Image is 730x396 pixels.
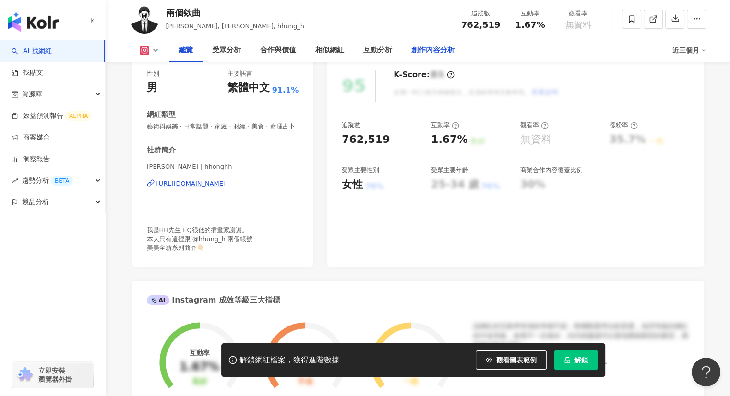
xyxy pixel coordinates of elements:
[411,45,455,56] div: 創作內容分析
[212,45,241,56] div: 受眾分析
[342,177,363,192] div: 女性
[12,133,50,142] a: 商案媒合
[22,191,49,213] span: 競品分析
[461,20,501,30] span: 762,519
[403,377,418,386] div: 一般
[342,166,379,175] div: 受眾主要性別
[260,45,296,56] div: 合作與價值
[51,176,73,186] div: BETA
[672,43,706,58] div: 近三個月
[473,322,689,350] div: 該網紅的互動率和漲粉率都不錯，唯獨觀看率比較普通，為同等級的網紅的中低等級，效果不一定會好，但仍然建議可以發包開箱類型的案型，應該會比較有成效！
[22,83,42,105] span: 資源庫
[147,122,299,131] span: 藝術與娛樂 · 日常話題 · 家庭 · 財經 · 美食 · 命理占卜
[515,20,545,30] span: 1.67%
[476,350,547,370] button: 觀看圖表範例
[191,377,207,386] div: 良好
[147,145,176,155] div: 社群簡介
[298,377,313,386] div: 不佳
[147,295,280,305] div: Instagram 成效等級三大指標
[8,12,59,32] img: logo
[227,81,270,95] div: 繁體中文
[394,70,455,80] div: K-Score :
[147,295,170,305] div: AI
[130,5,159,34] img: KOL Avatar
[38,366,72,384] span: 立即安裝 瀏覽器外掛
[431,121,459,129] div: 互動率
[554,350,598,370] button: 解鎖
[363,45,392,56] div: 互動分析
[147,110,176,120] div: 網紅類型
[512,9,549,18] div: 互動率
[496,356,537,364] span: 觀看圖表範例
[520,166,583,175] div: 商業合作內容覆蓋比例
[315,45,344,56] div: 相似網紅
[147,179,299,188] a: [URL][DOMAIN_NAME]
[520,132,552,147] div: 無資料
[12,154,50,164] a: 洞察報告
[431,166,468,175] div: 受眾主要年齡
[342,121,360,129] div: 追蹤數
[12,362,93,388] a: chrome extension立即安裝 瀏覽器外掛
[147,81,157,95] div: 男
[239,355,339,365] div: 解鎖網紅檔案，獲得進階數據
[12,111,92,121] a: 效益預測報告ALPHA
[12,47,52,56] a: searchAI 找網紅
[156,179,226,188] div: [URL][DOMAIN_NAME]
[12,177,18,184] span: rise
[560,9,597,18] div: 觀看率
[12,68,43,78] a: 找貼文
[520,121,549,129] div: 觀看率
[147,70,159,78] div: 性別
[461,9,501,18] div: 追蹤數
[564,357,571,363] span: lock
[227,70,252,78] div: 主要語言
[166,23,304,30] span: [PERSON_NAME], [PERSON_NAME], hhung_h
[574,356,588,364] span: 解鎖
[147,163,299,171] span: [PERSON_NAME] | hhonghh
[342,132,390,147] div: 762,519
[166,7,304,19] div: 兩個欸曲
[147,226,252,251] span: 我是HH先生 EQ很低的插畫家謝謝。 本人只有這裡跟 @hhung_h 兩個帳號 美美全新系列商品👇🏻
[179,45,193,56] div: 總覽
[22,170,73,191] span: 趨勢分析
[272,85,299,95] span: 91.1%
[15,367,34,383] img: chrome extension
[431,132,467,147] div: 1.67%
[565,20,591,30] span: 無資料
[610,121,638,129] div: 漲粉率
